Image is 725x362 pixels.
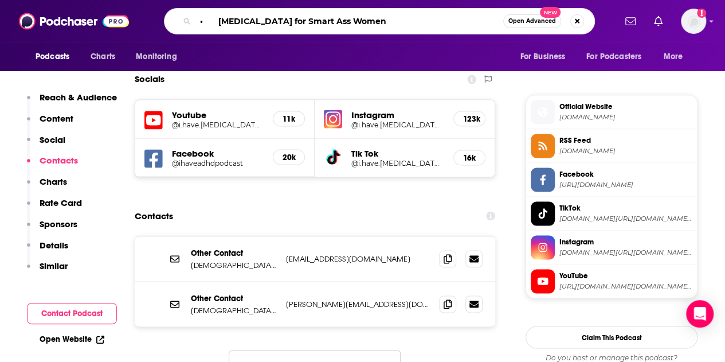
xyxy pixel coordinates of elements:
p: Other Contact [191,293,277,303]
span: Monitoring [136,49,177,65]
p: [EMAIL_ADDRESS][DOMAIN_NAME] [286,254,430,263]
a: Charts [83,46,122,68]
h5: Facebook [172,147,264,158]
button: Open AdvancedNew [503,14,561,28]
button: open menu [128,46,191,68]
h5: 16k [463,153,476,162]
span: Do you host or manage this podcast? [526,353,697,362]
p: Sponsors [40,219,77,229]
h5: 20k [283,152,295,162]
span: More [664,49,683,65]
p: Other Contact [191,248,277,258]
span: For Business [520,49,565,65]
p: Reach & Audience [40,92,117,103]
a: Official Website[DOMAIN_NAME] [531,100,692,124]
span: Facebook [559,169,692,179]
a: Open Website [40,334,104,344]
p: [DEMOGRAPHIC_DATA][PERSON_NAME] [191,260,277,270]
p: Similar [40,260,68,271]
p: Social [40,134,65,145]
a: Show notifications dropdown [649,11,667,31]
h2: Socials [135,68,164,90]
button: Similar [27,260,68,282]
svg: Add a profile image [697,9,706,18]
a: YouTube[URL][DOMAIN_NAME][DOMAIN_NAME][MEDICAL_DATA] [531,269,692,293]
h5: 123k [463,114,476,123]
a: @i.have.[MEDICAL_DATA].podcast [351,120,444,129]
span: Official Website [559,101,692,111]
span: ihaveadhd.com [559,112,692,121]
span: Open Advanced [508,18,556,24]
button: Reach & Audience [27,92,117,113]
button: open menu [28,46,84,68]
button: Sponsors [27,219,77,240]
button: Show profile menu [681,9,706,34]
span: tiktok.com/@i.have.adhd.podcast [559,214,692,223]
img: User Profile [681,9,706,34]
p: Details [40,240,68,251]
a: RSS Feed[DOMAIN_NAME] [531,134,692,158]
span: Instagram [559,236,692,247]
button: open menu [579,46,658,68]
span: Podcasts [36,49,69,65]
img: iconImage [324,110,342,128]
button: Contacts [27,155,78,176]
h5: Tik Tok [351,147,444,158]
button: Contact Podcast [27,303,117,324]
a: @ihaveadhdpodcast [172,158,264,167]
h5: Instagram [351,109,444,120]
a: @i.have.[MEDICAL_DATA].podcast [172,120,264,129]
button: Rate Card [27,197,82,219]
h2: Contacts [135,205,173,227]
p: Rate Card [40,197,82,208]
span: For Podcasters [586,49,641,65]
p: Content [40,113,73,124]
div: Search podcasts, credits, & more... [164,8,595,34]
a: Facebook[URL][DOMAIN_NAME] [531,168,692,192]
a: Instagram[DOMAIN_NAME][URL][DOMAIN_NAME][MEDICAL_DATA] [531,235,692,259]
p: [DEMOGRAPHIC_DATA][PERSON_NAME] [191,305,277,315]
span: TikTok [559,203,692,213]
button: open menu [656,46,697,68]
button: open menu [512,46,579,68]
span: https://www.youtube.com/@i.have.adhd.podcast [559,282,692,290]
h5: Youtube [172,109,264,120]
span: Logged in as SarahCBreivogel [681,9,706,34]
span: Charts [91,49,115,65]
a: TikTok[DOMAIN_NAME][URL][DOMAIN_NAME][MEDICAL_DATA] [531,201,692,225]
button: Social [27,134,65,155]
img: Podchaser - Follow, Share and Rate Podcasts [19,10,129,32]
span: instagram.com/i.have.adhd.podcast [559,248,692,256]
span: RSS Feed [559,135,692,145]
button: Claim This Podcast [526,326,697,348]
span: https://www.facebook.com/ihaveadhdpodcast [559,180,692,189]
span: New [540,7,561,18]
button: Content [27,113,73,134]
span: YouTube [559,270,692,281]
span: feeds.buzzsprout.com [559,146,692,155]
p: [PERSON_NAME][EMAIL_ADDRESS][DOMAIN_NAME] [286,299,430,309]
button: Details [27,240,68,261]
div: Open Intercom Messenger [686,300,714,328]
a: @i.have.[MEDICAL_DATA].podcast [351,158,444,167]
input: Search podcasts, credits, & more... [195,12,503,30]
button: Charts [27,176,67,197]
h5: 11k [283,114,295,123]
p: Contacts [40,155,78,166]
a: Show notifications dropdown [621,11,640,31]
p: Charts [40,176,67,187]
